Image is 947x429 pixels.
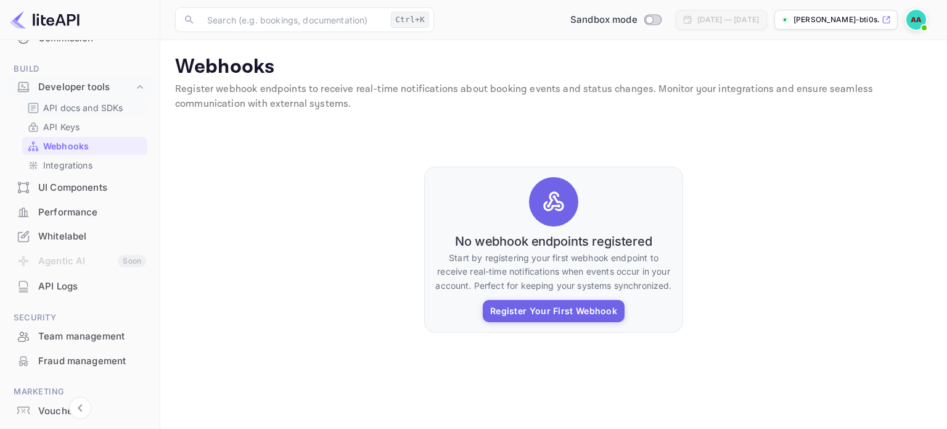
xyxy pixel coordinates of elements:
div: API Logs [38,280,146,294]
a: Commission [7,27,152,49]
div: Team management [7,325,152,349]
a: API Keys [27,120,142,133]
a: Whitelabel [7,225,152,248]
span: Sandbox mode [570,13,637,27]
p: Start by registering your first webhook endpoint to receive real-time notifications when events o... [435,251,673,293]
p: Register webhook endpoints to receive real-time notifications about booking events and status cha... [175,82,932,112]
p: API docs and SDKs [43,101,123,114]
div: Whitelabel [7,225,152,249]
a: API docs and SDKs [27,101,142,114]
span: Marketing [7,385,152,399]
a: Performance [7,201,152,223]
div: Team management [38,330,146,344]
div: API Keys [22,118,147,136]
div: UI Components [7,176,152,200]
a: Integrations [27,159,142,172]
h6: No webhook endpoints registered [455,234,652,249]
img: Apurva Amin [906,10,926,30]
button: Collapse navigation [69,397,91,419]
p: Webhooks [175,55,932,80]
span: Build [7,62,152,76]
span: Security [7,311,152,325]
a: Webhooks [27,140,142,152]
a: Vouchers [7,399,152,422]
button: Register Your First Webhook [483,300,625,322]
a: UI Components [7,176,152,199]
div: Developer tools [7,77,152,98]
input: Search (e.g. bookings, documentation) [200,7,386,32]
div: Switch to Production mode [565,13,666,27]
div: API Logs [7,275,152,299]
div: Integrations [22,156,147,174]
div: Developer tools [38,80,134,94]
div: API docs and SDKs [22,99,147,117]
div: Fraud management [7,349,152,373]
a: API Logs [7,275,152,298]
p: Integrations [43,159,92,172]
div: Fraud management [38,354,146,369]
div: Performance [7,201,152,225]
a: Fraud management [7,349,152,372]
p: Webhooks [43,140,89,152]
div: Vouchers [7,399,152,423]
p: API Keys [43,120,80,133]
div: Whitelabel [38,230,146,244]
div: UI Components [38,181,146,195]
div: [DATE] — [DATE] [697,14,759,25]
div: Performance [38,206,146,220]
img: LiteAPI logo [10,10,80,30]
div: Vouchers [38,404,146,419]
div: Ctrl+K [391,12,429,28]
p: [PERSON_NAME]-bti0s.nuit... [793,14,879,25]
a: Team management [7,325,152,348]
div: Webhooks [22,137,147,155]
